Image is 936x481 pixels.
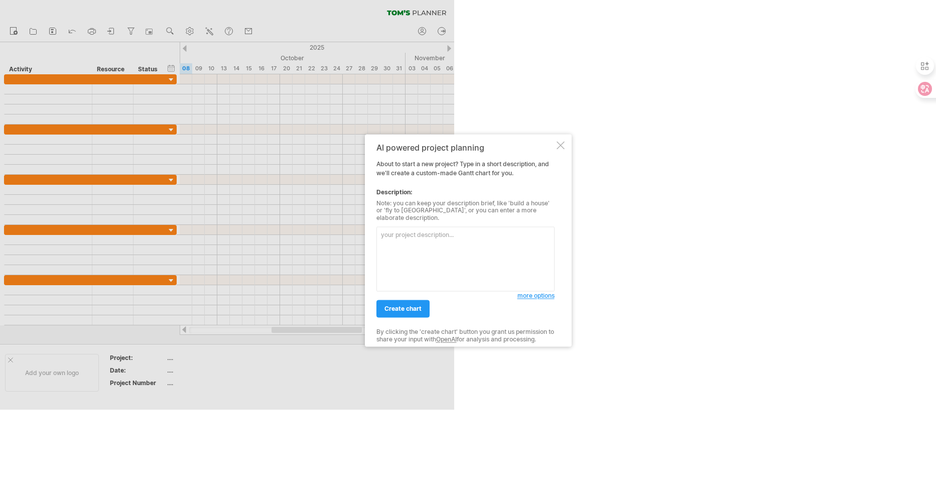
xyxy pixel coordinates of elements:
div: About to start a new project? Type in a short description, and we'll create a custom-made Gantt c... [376,143,555,337]
a: OpenAI [436,335,457,343]
div: Description: [376,188,555,197]
span: create chart [384,305,422,313]
div: AI powered project planning [376,143,555,152]
div: By clicking the 'create chart' button you grant us permission to share your input with for analys... [376,329,555,343]
div: Note: you can keep your description brief, like 'build a house' or 'fly to [GEOGRAPHIC_DATA]', or... [376,200,555,221]
a: create chart [376,300,430,318]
